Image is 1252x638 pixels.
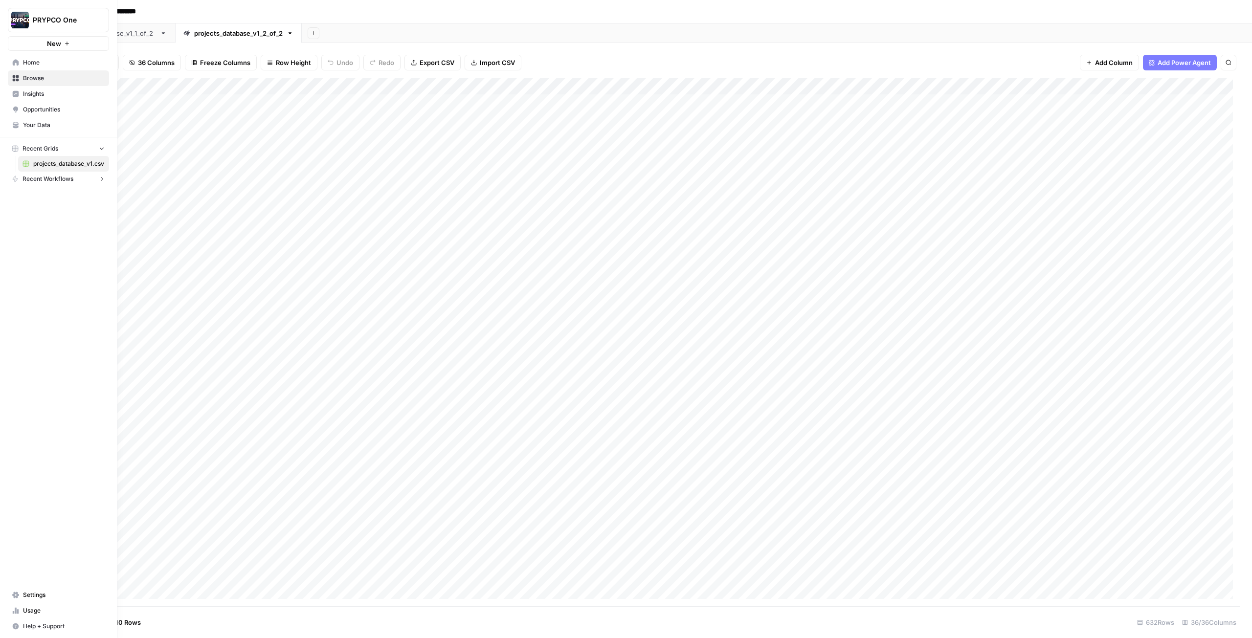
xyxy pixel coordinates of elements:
[33,159,105,168] span: projects_database_v1.csv
[22,175,73,183] span: Recent Workflows
[8,172,109,186] button: Recent Workflows
[404,55,461,70] button: Export CSV
[8,618,109,634] button: Help + Support
[175,23,302,43] a: projects_database_v1_2_of_2
[33,15,92,25] span: PRYPCO One
[18,156,109,172] a: projects_database_v1.csv
[8,102,109,117] a: Opportunities
[23,606,105,615] span: Usage
[102,617,141,627] span: Add 10 Rows
[8,587,109,603] a: Settings
[8,603,109,618] a: Usage
[8,36,109,51] button: New
[261,55,317,70] button: Row Height
[321,55,359,70] button: Undo
[1143,55,1217,70] button: Add Power Agent
[420,58,454,67] span: Export CSV
[23,74,105,83] span: Browse
[1133,615,1178,630] div: 632 Rows
[1095,58,1133,67] span: Add Column
[22,144,58,153] span: Recent Grids
[47,39,61,48] span: New
[8,70,109,86] a: Browse
[123,55,181,70] button: 36 Columns
[8,55,109,70] a: Home
[336,58,353,67] span: Undo
[23,591,105,599] span: Settings
[8,117,109,133] a: Your Data
[8,8,109,32] button: Workspace: PRYPCO One
[480,58,515,67] span: Import CSV
[363,55,401,70] button: Redo
[379,58,394,67] span: Redo
[23,89,105,98] span: Insights
[194,28,283,38] div: projects_database_v1_2_of_2
[23,622,105,631] span: Help + Support
[276,58,311,67] span: Row Height
[1178,615,1240,630] div: 36/36 Columns
[1080,55,1139,70] button: Add Column
[1158,58,1211,67] span: Add Power Agent
[11,11,29,29] img: PRYPCO One Logo
[138,58,175,67] span: 36 Columns
[23,105,105,114] span: Opportunities
[200,58,250,67] span: Freeze Columns
[465,55,521,70] button: Import CSV
[185,55,257,70] button: Freeze Columns
[8,141,109,156] button: Recent Grids
[8,86,109,102] a: Insights
[23,121,105,130] span: Your Data
[23,58,105,67] span: Home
